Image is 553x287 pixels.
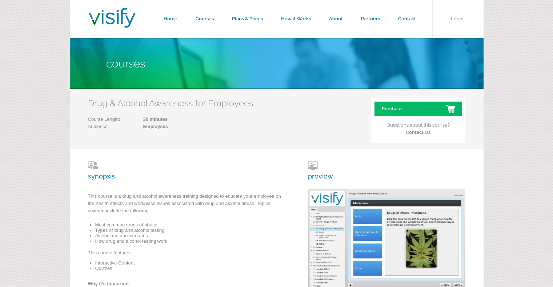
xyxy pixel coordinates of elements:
[120,123,168,130] span: Employees
[308,161,333,180] h3: preview
[95,266,284,271] li: Quizzes
[120,116,168,123] span: 30 minutes
[374,116,462,136] p: Questions about this course?
[88,281,129,286] strong: Why It's Important
[95,227,284,233] li: Types of drug and alcohol testing
[95,222,284,227] li: Most common drugs of abuse
[88,123,168,130] p: Audience:
[88,98,257,108] h2: Drug & Alcohol Awareness for Employees
[95,233,284,238] li: Alcohol metabolism rates
[88,193,284,218] p: This course is a drug and alcohol awareness training designed to educate your employee on the hea...
[95,238,284,244] li: How drug and alcohol testing work
[88,116,168,123] p: Course Length:
[95,260,284,266] li: Interactive Content
[106,57,145,70] span: Courses
[406,130,430,135] a: Contact Us
[89,8,136,28] img: Visify Training
[374,102,462,116] a: Purchase
[89,19,136,30] a: Visify Training
[88,249,284,260] p: This course features:
[88,161,284,180] h3: synopsis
